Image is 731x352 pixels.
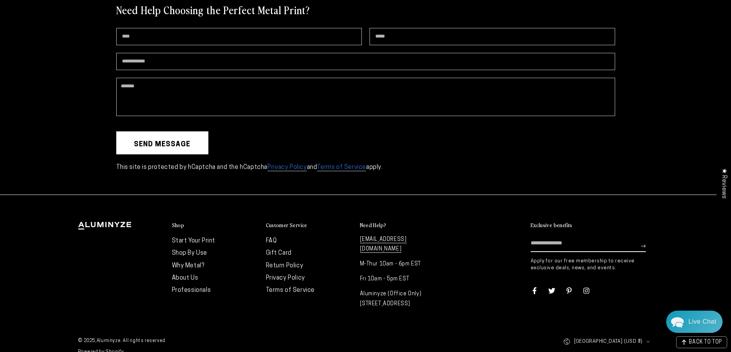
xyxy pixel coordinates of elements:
a: Shop By Use [172,250,208,256]
button: Send message [116,131,208,154]
h2: Shop [172,222,185,229]
a: Why Metal? [172,263,205,269]
a: Terms of Service [317,164,366,171]
a: Professionals [172,287,211,293]
small: © 2025, . All rights reserved. [78,336,366,347]
h2: Exclusive benefits [531,222,573,229]
span: [GEOGRAPHIC_DATA] (USD $) [574,337,643,346]
summary: Exclusive benefits [531,222,653,229]
h2: Need Help Choosing the Perfect Metal Print? [116,3,310,16]
button: Subscribe [641,235,646,258]
a: About Us [172,275,198,281]
a: Gift Card [266,250,292,256]
a: [EMAIL_ADDRESS][DOMAIN_NAME] [360,237,407,253]
a: FAQ [266,238,277,244]
a: Aluminyze [97,339,120,343]
p: M-Thur 10am - 6pm EST [360,259,446,269]
p: Aluminyze (Office Only) [STREET_ADDRESS] [360,289,446,308]
button: [GEOGRAPHIC_DATA] (USD $) [563,333,653,350]
a: Start Your Print [172,238,216,244]
a: Privacy Policy [266,275,305,281]
h2: Need Help? [360,222,386,229]
h2: Customer Service [266,222,307,229]
span: BACK TO TOP [689,340,722,345]
a: Terms of Service [266,287,315,293]
p: This site is protected by hCaptcha and the hCaptcha and apply. [116,162,615,173]
div: Chat widget toggle [666,311,723,333]
p: Fri 10am - 5pm EST [360,274,446,284]
a: Return Policy [266,263,304,269]
summary: Customer Service [266,222,352,229]
a: Privacy Policy [267,164,307,171]
summary: Shop [172,222,258,229]
div: Contact Us Directly [688,311,716,333]
div: Click to open Judge.me floating reviews tab [716,162,731,205]
p: Apply for our free membership to receive exclusive deals, news, and events. [531,258,653,272]
summary: Need Help? [360,222,446,229]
